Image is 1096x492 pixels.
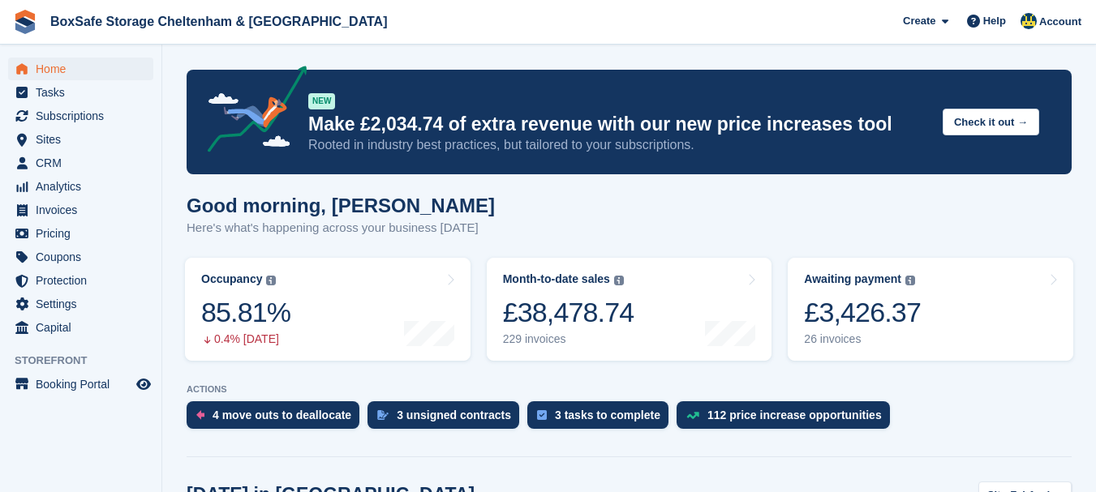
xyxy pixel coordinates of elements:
[266,276,276,285] img: icon-info-grey-7440780725fd019a000dd9b08b2336e03edf1995a4989e88bcd33f0948082b44.svg
[397,409,511,421] div: 3 unsigned contracts
[8,128,153,151] a: menu
[196,410,204,420] img: move_outs_to_deallocate_icon-f764333ba52eb49d3ac5e1228854f67142a1ed5810a6f6cc68b1a99e826820c5.svg
[187,219,495,237] p: Here's what's happening across your business [DATE]
[8,269,153,292] a: menu
[503,296,634,329] div: £38,478.74
[8,316,153,339] a: menu
[15,353,161,369] span: Storefront
[367,401,527,437] a: 3 unsigned contracts
[36,373,133,396] span: Booking Portal
[187,195,495,216] h1: Good morning, [PERSON_NAME]
[36,246,133,268] span: Coupons
[213,409,351,421] div: 4 move outs to deallocate
[804,296,921,329] div: £3,426.37
[308,93,335,109] div: NEW
[804,272,901,286] div: Awaiting payment
[8,293,153,315] a: menu
[707,409,882,421] div: 112 price increase opportunities
[903,13,935,29] span: Create
[308,136,930,154] p: Rooted in industry best practices, but tailored to your subscriptions.
[36,175,133,198] span: Analytics
[788,258,1073,361] a: Awaiting payment £3,426.37 26 invoices
[8,222,153,245] a: menu
[36,222,133,245] span: Pricing
[8,246,153,268] a: menu
[201,296,290,329] div: 85.81%
[8,58,153,80] a: menu
[36,58,133,80] span: Home
[36,316,133,339] span: Capital
[8,81,153,104] a: menu
[134,374,153,394] a: Preview store
[36,128,133,151] span: Sites
[36,199,133,221] span: Invoices
[194,66,307,158] img: price-adjustments-announcement-icon-8257ccfd72463d97f412b2fc003d46551f7dbcb40ab6d574587a9cd5c0d94...
[187,401,367,437] a: 4 move outs to deallocate
[8,152,153,174] a: menu
[537,410,547,420] img: task-75834270c22a3079a89374b754ae025e5fb1db73e45f91037f5363f120a921f8.svg
[187,384,1072,395] p: ACTIONS
[677,401,898,437] a: 112 price increase opportunities
[201,332,290,346] div: 0.4% [DATE]
[8,199,153,221] a: menu
[943,109,1039,135] button: Check it out →
[686,412,699,419] img: price_increase_opportunities-93ffe204e8149a01c8c9dc8f82e8f89637d9d84a8eef4429ea346261dce0b2c0.svg
[36,105,133,127] span: Subscriptions
[36,152,133,174] span: CRM
[503,332,634,346] div: 229 invoices
[36,269,133,292] span: Protection
[201,272,262,286] div: Occupancy
[36,81,133,104] span: Tasks
[804,332,921,346] div: 26 invoices
[8,373,153,396] a: menu
[1021,13,1037,29] img: Kim Virabi
[308,113,930,136] p: Make £2,034.74 of extra revenue with our new price increases tool
[905,276,915,285] img: icon-info-grey-7440780725fd019a000dd9b08b2336e03edf1995a4989e88bcd33f0948082b44.svg
[527,401,677,437] a: 3 tasks to complete
[8,105,153,127] a: menu
[377,410,389,420] img: contract_signature_icon-13c848040528278c33f63329250d36e43548de30e8caae1d1a13099fd9432cc5.svg
[1039,14,1081,30] span: Account
[614,276,624,285] img: icon-info-grey-7440780725fd019a000dd9b08b2336e03edf1995a4989e88bcd33f0948082b44.svg
[983,13,1006,29] span: Help
[487,258,772,361] a: Month-to-date sales £38,478.74 229 invoices
[13,10,37,34] img: stora-icon-8386f47178a22dfd0bd8f6a31ec36ba5ce8667c1dd55bd0f319d3a0aa187defe.svg
[503,272,610,286] div: Month-to-date sales
[8,175,153,198] a: menu
[44,8,393,35] a: BoxSafe Storage Cheltenham & [GEOGRAPHIC_DATA]
[36,293,133,315] span: Settings
[555,409,660,421] div: 3 tasks to complete
[185,258,471,361] a: Occupancy 85.81% 0.4% [DATE]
